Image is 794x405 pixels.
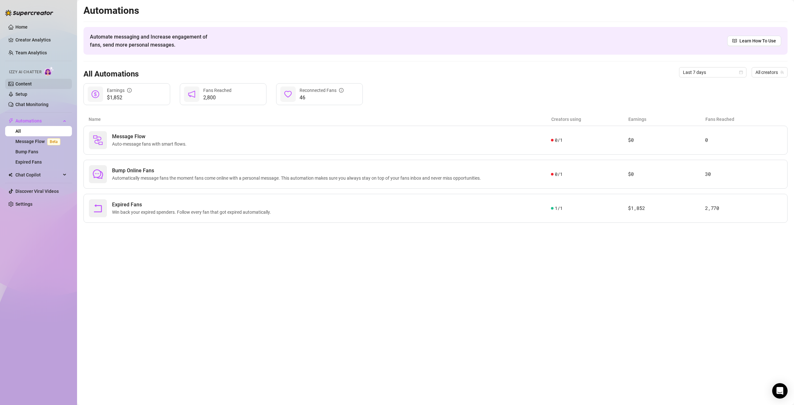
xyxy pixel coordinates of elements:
[112,175,484,182] span: Automatically message fans the moment fans come online with a personal message. This automation m...
[15,102,48,107] a: Chat Monitoring
[555,171,562,178] span: 0 / 1
[112,133,189,140] span: Message Flow
[8,118,13,123] span: thunderbolt
[300,94,344,102] span: 46
[112,209,274,216] span: Win back your expired spenders. Follow every fan that got expired automatically.
[780,70,784,74] span: team
[5,10,53,16] img: logo-BBDzfeDw.svg
[15,24,28,30] a: Home
[705,136,782,144] article: 0
[188,90,196,98] span: notification
[83,69,139,79] h3: All Automations
[90,33,214,49] span: Automate messaging and Increase engagement of fans, send more personal messages.
[83,4,788,17] h2: Automations
[628,136,705,144] article: $0
[8,173,13,177] img: Chat Copilot
[127,88,132,93] span: info-circle
[551,116,628,123] article: Creators using
[47,138,60,145] span: Beta
[15,35,67,45] a: Creator Analytics
[15,50,47,55] a: Team Analytics
[15,129,21,134] a: All
[15,170,61,180] span: Chat Copilot
[93,203,103,213] span: rollback
[755,67,784,77] span: All creators
[15,159,42,165] a: Expired Fans
[555,205,562,212] span: 1 / 1
[15,139,63,144] a: Message FlowBeta
[628,170,705,178] article: $0
[727,36,781,46] a: Learn How To Use
[9,69,41,75] span: Izzy AI Chatter
[15,92,27,97] a: Setup
[772,383,788,399] div: Open Intercom Messenger
[555,137,562,144] span: 0 / 1
[107,87,132,94] div: Earnings
[300,87,344,94] div: Reconnected Fans
[739,70,743,74] span: calendar
[284,90,292,98] span: heart
[203,94,231,102] span: 2,800
[93,169,103,179] span: comment
[89,116,551,123] article: Name
[15,149,38,154] a: Bump Fans
[15,189,59,194] a: Discover Viral Videos
[705,116,782,123] article: Fans Reached
[628,116,705,123] article: Earnings
[732,39,737,43] span: read
[107,94,132,102] span: $1,852
[15,116,61,126] span: Automations
[15,202,32,207] a: Settings
[44,67,54,76] img: AI Chatter
[92,90,99,98] span: dollar
[112,167,484,175] span: Bump Online Fans
[15,81,32,86] a: Content
[683,67,743,77] span: Last 7 days
[628,204,705,212] article: $1,852
[93,135,103,145] img: svg%3e
[705,170,782,178] article: 30
[203,88,231,93] span: Fans Reached
[112,140,189,148] span: Auto-message fans with smart flows.
[705,204,782,212] article: 2,770
[112,201,274,209] span: Expired Fans
[339,88,344,93] span: info-circle
[739,37,776,44] span: Learn How To Use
